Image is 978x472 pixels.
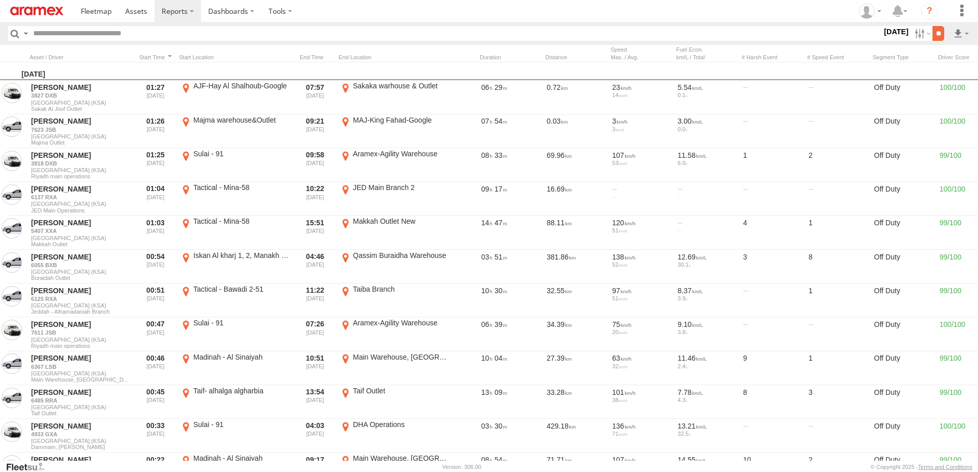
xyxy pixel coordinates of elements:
[31,241,130,247] span: Filter Results to this Group
[545,318,607,350] div: 34.39
[678,353,736,363] div: 11.46
[873,217,934,248] div: Off Duty
[678,92,736,98] div: 0.1
[136,251,175,282] div: Entered prior to selected date range
[31,353,130,363] a: [PERSON_NAME]
[2,388,22,408] a: View Asset in Asset Management
[612,455,671,464] div: 107
[296,149,335,181] div: Exited after selected date range
[339,352,451,384] label: Click to View Event Location
[612,116,671,126] div: 3
[952,26,970,41] label: Export results as...
[612,227,671,233] div: 51
[31,337,130,343] span: [GEOGRAPHIC_DATA] (KSA)
[353,386,450,395] div: Taif Outlet
[678,388,736,397] div: 7.78
[495,354,507,362] span: 04
[31,83,130,92] a: [PERSON_NAME]
[31,184,130,194] a: [PERSON_NAME]
[910,26,932,41] label: Search Filter Options
[678,397,736,403] div: 4.3
[612,320,671,329] div: 75
[612,83,671,92] div: 23
[193,149,290,158] div: Sulai - 91
[495,253,507,261] span: 51
[873,285,934,316] div: Off Duty
[495,287,507,295] span: 30
[612,388,671,397] div: 101
[179,318,292,350] label: Click to View Event Location
[742,251,803,282] div: 3
[296,54,335,61] div: Click to Sort
[193,217,290,226] div: Tactical - Mina-58
[31,227,130,234] a: 5407 XXA
[612,126,671,132] div: 3
[612,329,671,335] div: 20
[2,286,22,306] a: View Asset in Asset Management
[31,100,130,106] span: [GEOGRAPHIC_DATA] (KSA)
[481,117,493,125] span: 07
[193,81,290,90] div: AJF-Hay Al Shalhoub-Google
[339,420,451,452] label: Click to View Event Location
[2,320,22,340] a: View Asset in Asset Management
[136,217,175,248] div: Entered prior to selected date range
[179,420,292,452] label: Click to View Event Location
[353,251,450,260] div: Qassim Buraidha Warehouse
[31,329,130,336] a: 7611 JSB
[136,352,175,384] div: Entered prior to selected date range
[31,173,130,179] span: Filter Results to this Group
[545,285,607,316] div: 32.55
[193,454,290,463] div: Madinah - Al Sinaiyah
[136,318,175,350] div: Entered prior to selected date range
[807,149,869,181] div: 2
[296,352,335,384] div: Exited after selected date range
[481,354,493,362] span: 10
[296,115,335,147] div: Exited after selected date range
[193,386,290,395] div: Taif- alhalga algharbia
[545,386,607,418] div: 33.28
[179,251,292,282] label: Click to View Event Location
[31,160,130,167] a: 3818 DXB
[31,295,130,302] a: 6125 RXA
[742,149,803,181] div: 1
[339,251,451,282] label: Click to View Event Location
[353,454,450,463] div: Main Warehouse, [GEOGRAPHIC_DATA]
[873,81,934,113] div: Off Duty
[742,217,803,248] div: 4
[495,388,507,396] span: 09
[481,219,493,227] span: 14
[31,92,130,99] a: 3827 DXB
[31,444,130,450] span: Filter Results to this Group
[2,184,22,205] a: View Asset in Asset Management
[296,420,335,452] div: Exited after selected date range
[31,207,130,214] span: Filter Results to this Group
[873,420,934,452] div: Off Duty
[31,286,130,295] a: [PERSON_NAME]
[481,287,493,295] span: 10
[296,318,335,350] div: Exited after selected date range
[31,126,130,133] a: 7623 JSB
[353,183,450,192] div: JED Main Branch 2
[873,352,934,384] div: Off Duty
[296,285,335,316] div: Exited after selected date range
[193,251,290,260] div: Iskan Al kharj 1, 2, Manakh - 95
[871,464,972,470] div: © Copyright 2025 -
[612,431,671,437] div: 71
[495,185,507,193] span: 17
[612,421,671,431] div: 136
[136,183,175,215] div: Entered prior to selected date range
[353,81,450,90] div: Sakaka warhouse & Outlet
[179,217,292,248] label: Click to View Event Location
[31,343,130,349] span: Filter Results to this Group
[193,420,290,429] div: Sulai - 91
[2,353,22,374] a: View Asset in Asset Management
[353,115,450,125] div: MAJ-King Fahad-Google
[873,318,934,350] div: Off Duty
[678,320,736,329] div: 9.10
[136,285,175,316] div: Entered prior to selected date range
[31,262,130,269] a: 6055 BXB
[612,363,671,369] div: 32
[193,352,290,362] div: Madinah - Al Sinaiyah
[2,421,22,442] a: View Asset in Asset Management
[296,251,335,282] div: Exited after selected date range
